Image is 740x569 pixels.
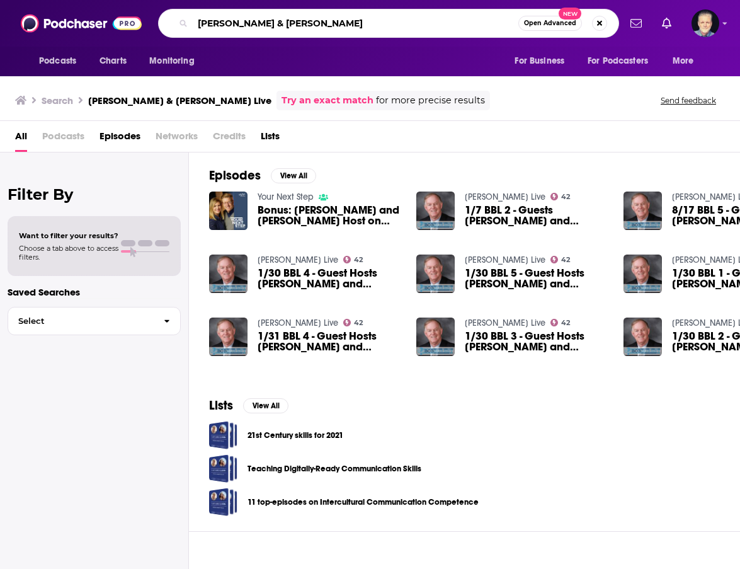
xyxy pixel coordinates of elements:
[465,192,545,202] a: Bob Burney Live
[465,205,608,226] span: 1/7 BBL 2 - Guests [PERSON_NAME] and [PERSON_NAME]
[261,126,280,152] a: Lists
[209,318,248,356] img: 1/31 BBL 4 - Guest Hosts Doyle and Jennifer Jackson
[343,256,363,263] a: 42
[282,93,373,108] a: Try an exact match
[258,268,401,289] a: 1/30 BBL 4 - Guest Hosts Doyle and Jennifer Jackson
[561,194,570,200] span: 42
[465,318,545,328] a: Bob Burney Live
[465,331,608,352] span: 1/30 BBL 3 - Guest Hosts [PERSON_NAME] and [PERSON_NAME]
[248,462,421,476] a: Teaching Digitally-Ready Communication Skills
[19,244,118,262] span: Choose a tab above to access filters.
[550,256,571,263] a: 42
[100,126,140,152] a: Episodes
[158,9,619,38] div: Search podcasts, credits, & more...
[193,13,518,33] input: Search podcasts, credits, & more...
[258,331,401,352] span: 1/31 BBL 4 - Guest Hosts [PERSON_NAME] and [PERSON_NAME]
[209,255,248,293] img: 1/30 BBL 4 - Guest Hosts Doyle and Jennifer Jackson
[209,454,237,483] a: Teaching Digitally-Ready Communication Skills
[465,268,608,289] span: 1/30 BBL 5 - Guest Hosts [PERSON_NAME] and [PERSON_NAME]
[465,255,545,265] a: Bob Burney Live
[692,9,719,37] img: User Profile
[343,319,363,326] a: 42
[550,193,571,200] a: 42
[588,52,648,70] span: For Podcasters
[243,398,288,413] button: View All
[559,8,581,20] span: New
[524,20,576,26] span: Open Advanced
[625,13,647,34] a: Show notifications dropdown
[376,93,485,108] span: for more precise results
[248,495,479,509] a: 11 top-episodes on Intercultural Communication Competence
[156,126,198,152] span: Networks
[209,421,237,449] a: 21st Century skills for 2021
[209,398,233,413] h2: Lists
[258,331,401,352] a: 1/31 BBL 4 - Guest Hosts Doyle and Jennifer Jackson
[100,52,127,70] span: Charts
[623,255,662,293] img: 1/30 BBL 1 - Guest Hosts Doyle and Jennifer Jackson
[271,168,316,183] button: View All
[91,49,134,73] a: Charts
[354,320,363,326] span: 42
[561,257,570,263] span: 42
[550,319,571,326] a: 42
[416,192,455,230] img: 1/7 BBL 2 - Guests Doyle and Jennifer Jackson
[258,255,338,265] a: Bob Burney Live
[258,192,314,202] a: Your Next Step
[579,49,666,73] button: open menu
[39,52,76,70] span: Podcasts
[465,205,608,226] a: 1/7 BBL 2 - Guests Doyle and Jennifer Jackson
[354,257,363,263] span: 42
[88,95,271,106] h3: [PERSON_NAME] & [PERSON_NAME] Live
[213,126,246,152] span: Credits
[561,320,570,326] span: 42
[416,255,455,293] img: 1/30 BBL 5 - Guest Hosts Doyle and Jennifer Jackson
[623,192,662,230] img: 8/17 BBL 5 - Guests Jennifer and Doyle Jackson
[623,318,662,356] img: 1/30 BBL 2 - Guest Hosts Doyle and Jennifer Jackson
[209,192,248,230] img: Bonus: Doyle and Jennifer Guest Host on WRFD'S Bob Burney Live
[465,268,608,289] a: 1/30 BBL 5 - Guest Hosts Doyle and Jennifer Jackson
[258,318,338,328] a: Bob Burney Live
[515,52,564,70] span: For Business
[15,126,27,152] a: All
[518,16,582,31] button: Open AdvancedNew
[8,286,181,298] p: Saved Searches
[209,168,261,183] h2: Episodes
[657,13,676,34] a: Show notifications dropdown
[30,49,93,73] button: open menu
[692,9,719,37] span: Logged in as JonesLiterary
[258,205,401,226] a: Bonus: Doyle and Jennifer Guest Host on WRFD'S Bob Burney Live
[248,428,343,442] a: 21st Century skills for 2021
[416,318,455,356] img: 1/30 BBL 3 - Guest Hosts Doyle and Jennifer Jackson
[465,331,608,352] a: 1/30 BBL 3 - Guest Hosts Doyle and Jennifer Jackson
[692,9,719,37] button: Show profile menu
[258,268,401,289] span: 1/30 BBL 4 - Guest Hosts [PERSON_NAME] and [PERSON_NAME]
[209,488,237,516] a: 11 top-episodes on Intercultural Communication Competence
[209,398,288,413] a: ListsView All
[664,49,710,73] button: open menu
[8,185,181,204] h2: Filter By
[657,95,720,106] button: Send feedback
[506,49,580,73] button: open menu
[19,231,118,240] span: Want to filter your results?
[149,52,194,70] span: Monitoring
[8,307,181,335] button: Select
[8,317,154,325] span: Select
[140,49,210,73] button: open menu
[21,11,142,35] img: Podchaser - Follow, Share and Rate Podcasts
[209,168,316,183] a: EpisodesView All
[673,52,694,70] span: More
